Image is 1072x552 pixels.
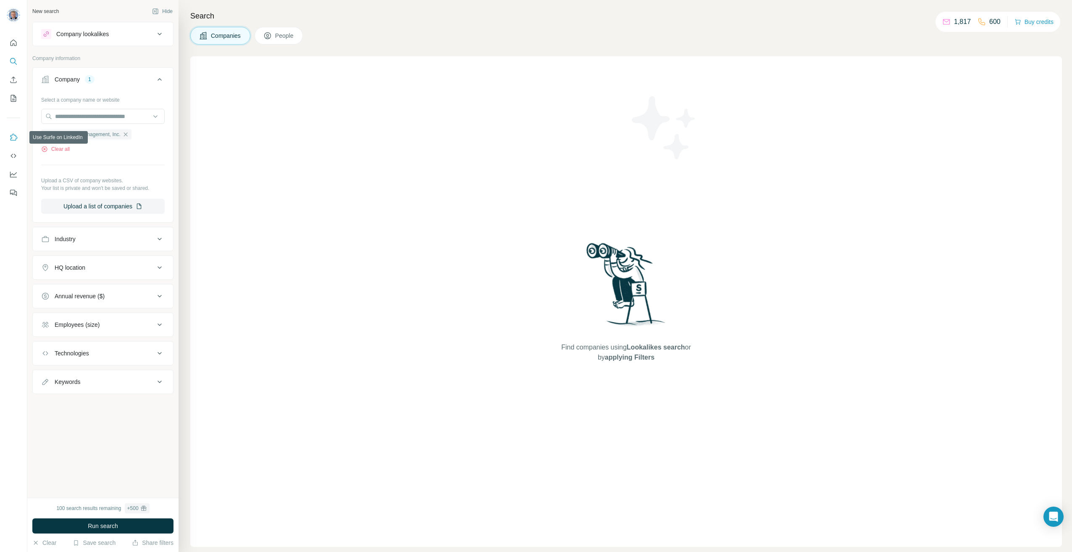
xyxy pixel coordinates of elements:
span: Companies [211,32,242,40]
span: Run search [88,522,118,530]
button: Employees (size) [33,315,173,335]
p: Company information [32,55,173,62]
div: Company [55,75,80,84]
button: Company1 [33,69,173,93]
div: HQ location [55,263,85,272]
button: Technologies [33,343,173,363]
button: Company lookalikes [33,24,173,44]
img: Avatar [7,8,20,22]
div: New search [32,8,59,15]
button: Feedback [7,185,20,200]
p: Your list is private and won't be saved or shared. [41,184,165,192]
button: Dashboard [7,167,20,182]
img: Surfe Illustration - Woman searching with binoculars [583,241,670,334]
p: Upload a CSV of company websites. [41,177,165,184]
button: HQ location [33,258,173,278]
p: 1,817 [954,17,971,27]
div: + 500 [127,505,139,512]
button: Hide [146,5,179,18]
button: Clear [32,539,56,547]
span: Oaktree Capital Management, Inc. [44,131,121,138]
button: Search [7,54,20,69]
button: Share filters [132,539,173,547]
button: Use Surfe on LinkedIn [7,130,20,145]
button: Keywords [33,372,173,392]
button: Upload a list of companies [41,199,165,214]
span: applying Filters [605,354,654,361]
div: Technologies [55,349,89,357]
button: Save search [73,539,116,547]
img: Surfe Illustration - Stars [626,90,702,166]
div: 100 search results remaining [56,503,149,513]
button: My lists [7,91,20,106]
div: 1 [85,76,95,83]
button: Annual revenue ($) [33,286,173,306]
button: Run search [32,518,173,534]
div: Select a company name or website [41,93,165,104]
button: Clear all [41,145,70,153]
span: People [275,32,294,40]
div: Annual revenue ($) [55,292,105,300]
p: 600 [989,17,1001,27]
span: Find companies using or by [559,342,693,363]
div: Company lookalikes [56,30,109,38]
button: Buy credits [1014,16,1054,28]
div: Open Intercom Messenger [1043,507,1064,527]
button: Industry [33,229,173,249]
button: Use Surfe API [7,148,20,163]
div: Employees (size) [55,321,100,329]
span: Lookalikes search [627,344,685,351]
button: Quick start [7,35,20,50]
button: Enrich CSV [7,72,20,87]
h4: Search [190,10,1062,22]
div: Keywords [55,378,80,386]
div: Industry [55,235,76,243]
